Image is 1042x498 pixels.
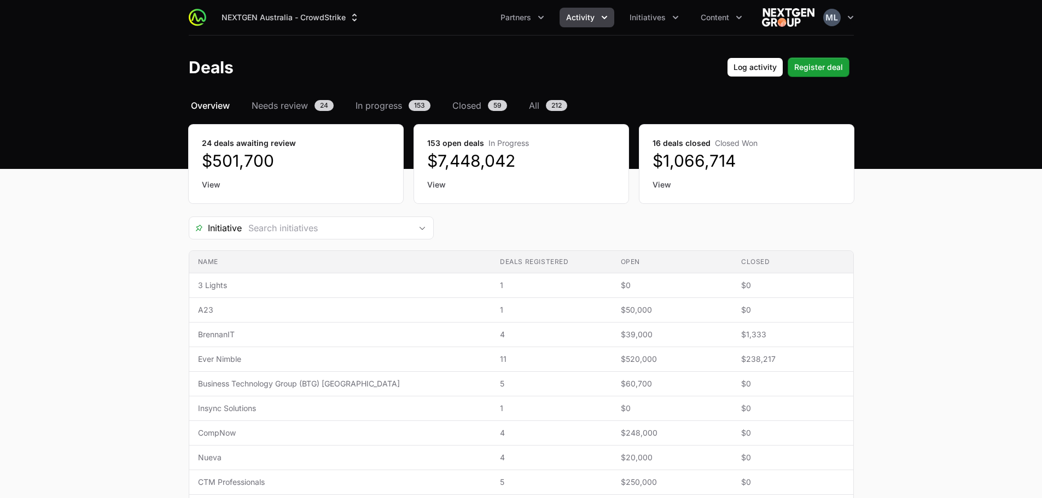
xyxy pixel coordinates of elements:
span: Business Technology Group (BTG) [GEOGRAPHIC_DATA] [198,378,483,389]
span: 1 [500,304,603,315]
span: 24 [315,100,334,111]
span: 1 [500,403,603,414]
span: Overview [191,99,230,112]
button: Partners [494,8,551,27]
a: View [202,179,390,190]
button: Register deal [788,57,849,77]
span: All [529,99,539,112]
span: 4 [500,329,603,340]
span: BrennanIT [198,329,483,340]
span: Closed Won [715,138,758,148]
span: $60,700 [621,378,724,389]
a: View [427,179,615,190]
span: 1 [500,280,603,291]
span: 212 [546,100,567,111]
h1: Deals [189,57,234,77]
dt: 24 deals awaiting review [202,138,390,149]
span: $0 [741,452,845,463]
span: 3 Lights [198,280,483,291]
span: $238,217 [741,354,845,365]
span: $0 [741,378,845,389]
span: $39,000 [621,329,724,340]
span: Register deal [794,61,843,74]
button: Content [694,8,749,27]
span: Closed [452,99,481,112]
div: Content menu [694,8,749,27]
span: $1,333 [741,329,845,340]
dd: $7,448,042 [427,151,615,171]
span: $0 [621,280,724,291]
span: $50,000 [621,304,724,315]
span: $0 [741,403,845,414]
a: View [653,179,841,190]
a: In progress153 [353,99,433,112]
span: 4 [500,427,603,438]
div: Initiatives menu [623,8,685,27]
dt: 16 deals closed [653,138,841,149]
span: $0 [741,304,845,315]
span: Partners [500,12,531,23]
th: Name [189,251,492,273]
input: Search initiatives [242,217,411,239]
span: 11 [500,354,603,365]
div: Open [411,217,433,239]
span: $248,000 [621,427,724,438]
span: Log activity [734,61,777,74]
button: NEXTGEN Australia - CrowdStrike [215,8,366,27]
img: NEXTGEN Australia [762,7,814,28]
span: 4 [500,452,603,463]
span: $20,000 [621,452,724,463]
a: Closed59 [450,99,509,112]
img: ActivitySource [189,9,206,26]
a: Overview [189,99,232,112]
th: Open [612,251,732,273]
nav: Deals navigation [189,99,854,112]
div: Partners menu [494,8,551,27]
span: $520,000 [621,354,724,365]
th: Deals registered [491,251,612,273]
div: Supplier switch menu [215,8,366,27]
div: Activity menu [560,8,614,27]
span: 5 [500,477,603,488]
span: In Progress [488,138,529,148]
div: Primary actions [727,57,849,77]
dd: $1,066,714 [653,151,841,171]
span: $0 [621,403,724,414]
span: $0 [741,477,845,488]
dd: $501,700 [202,151,390,171]
span: 5 [500,378,603,389]
span: Insync Solutions [198,403,483,414]
th: Closed [732,251,853,273]
span: Activity [566,12,595,23]
span: Content [701,12,729,23]
span: A23 [198,304,483,315]
span: CTM Professionals [198,477,483,488]
span: Needs review [252,99,308,112]
span: CompNow [198,427,483,438]
span: Initiatives [630,12,666,23]
button: Activity [560,8,614,27]
a: Needs review24 [249,99,336,112]
button: Initiatives [623,8,685,27]
span: 59 [488,100,507,111]
img: Mustafa Larki [823,9,841,26]
dt: 153 open deals [427,138,615,149]
a: All212 [527,99,569,112]
span: In progress [356,99,402,112]
span: Nueva [198,452,483,463]
span: 153 [409,100,430,111]
span: Ever Nimble [198,354,483,365]
span: Initiative [189,221,242,235]
span: $0 [741,280,845,291]
span: $250,000 [621,477,724,488]
div: Main navigation [206,8,749,27]
span: $0 [741,427,845,438]
button: Log activity [727,57,783,77]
